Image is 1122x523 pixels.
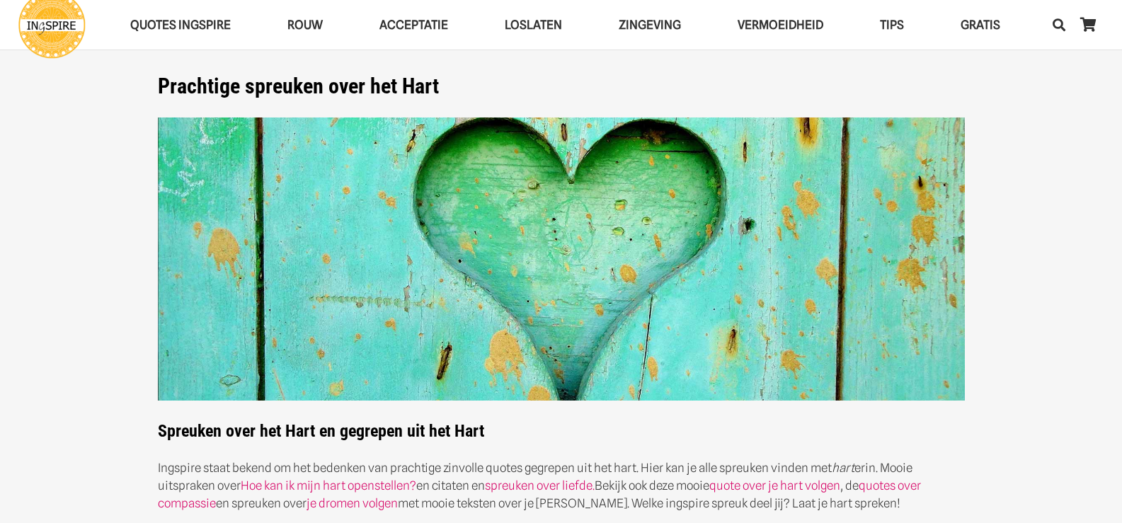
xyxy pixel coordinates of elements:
em: hart [832,461,854,475]
a: GRATISGRATIS Menu [932,7,1029,43]
span: VERMOEIDHEID [738,18,823,32]
span: TIPS [880,18,904,32]
a: ZingevingZingeving Menu [590,7,709,43]
p: Ingspire staat bekend om het bedenken van prachtige zinvolle quotes gegrepen uit het hart. Hier k... [158,459,965,512]
strong: Spreuken over het Hart en gegrepen uit het Hart [158,117,965,442]
a: je dromen volgen [307,496,398,510]
a: spreuken over liefde. [485,478,595,493]
span: Zingeving [619,18,681,32]
span: Loslaten [505,18,562,32]
a: TIPSTIPS Menu [852,7,932,43]
a: QUOTES INGSPIREQUOTES INGSPIRE Menu [102,7,259,43]
span: QUOTES INGSPIRE [130,18,231,32]
h1: Prachtige spreuken over het Hart [158,74,965,99]
a: quote over je hart volgen [709,478,840,493]
a: Zoeken [1045,7,1073,42]
a: LoslatenLoslaten Menu [476,7,590,43]
span: Acceptatie [379,18,448,32]
a: VERMOEIDHEIDVERMOEIDHEID Menu [709,7,852,43]
a: ROUWROUW Menu [259,7,351,43]
a: Hoe kan ik mijn hart openstellen? [241,478,416,493]
span: GRATIS [961,18,1000,32]
a: AcceptatieAcceptatie Menu [351,7,476,43]
span: ROUW [287,18,323,32]
img: Mooie woorden over het Hart - www.ingspire.nl [158,117,965,401]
